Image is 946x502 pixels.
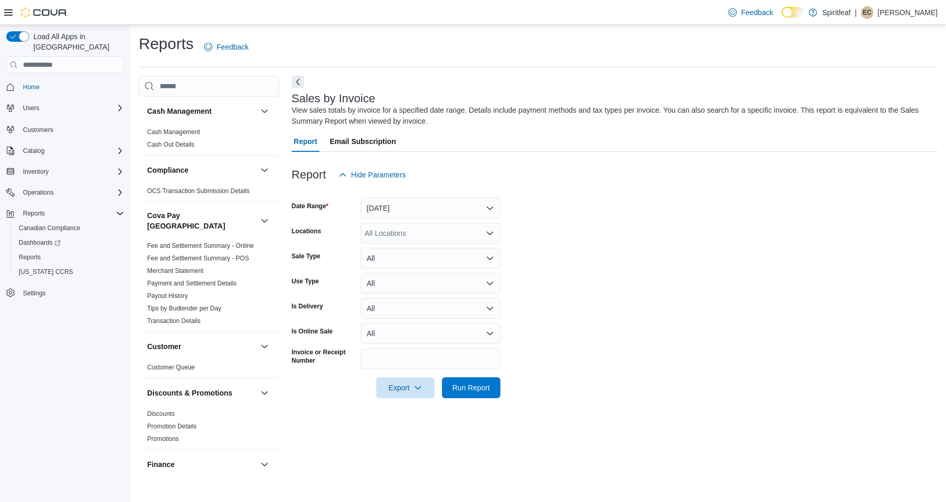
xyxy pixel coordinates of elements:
[361,323,500,344] button: All
[19,286,124,300] span: Settings
[15,251,124,264] span: Reports
[19,145,124,157] span: Catalog
[19,80,124,93] span: Home
[147,267,203,274] a: Merchant Statement
[147,341,181,352] h3: Customer
[361,248,500,269] button: All
[2,285,128,301] button: Settings
[217,42,248,52] span: Feedback
[147,459,256,470] button: Finance
[878,6,938,19] p: [PERSON_NAME]
[19,123,124,136] span: Customers
[147,106,212,116] h3: Cash Management
[23,209,45,218] span: Reports
[200,37,253,57] a: Feedback
[19,124,57,136] a: Customers
[19,186,58,199] button: Operations
[29,31,124,52] span: Load All Apps in [GEOGRAPHIC_DATA]
[19,207,49,220] button: Reports
[147,165,256,175] button: Compliance
[855,6,857,19] p: |
[258,387,271,399] button: Discounts & Promotions
[19,102,43,114] button: Users
[139,240,279,331] div: Cova Pay [GEOGRAPHIC_DATA]
[452,383,490,393] span: Run Report
[147,410,175,417] a: Discounts
[15,251,45,264] a: Reports
[15,236,124,249] span: Dashboards
[822,6,851,19] p: Spiritleaf
[863,6,872,19] span: EC
[292,252,320,260] label: Sale Type
[19,186,124,199] span: Operations
[147,423,197,430] a: Promotion Details
[19,81,44,93] a: Home
[292,227,321,235] label: Locations
[19,238,61,247] span: Dashboards
[23,289,45,297] span: Settings
[147,388,256,398] button: Discounts & Promotions
[2,206,128,221] button: Reports
[361,198,500,219] button: [DATE]
[19,253,41,261] span: Reports
[147,210,256,231] button: Cova Pay [GEOGRAPHIC_DATA]
[292,105,932,127] div: View sales totals by invoice for a specified date range. Details include payment methods and tax ...
[147,280,236,287] a: Payment and Settlement Details
[292,302,323,310] label: Is Delivery
[2,144,128,158] button: Catalog
[351,170,406,180] span: Hide Parameters
[382,377,428,398] span: Export
[19,224,80,232] span: Canadian Compliance
[15,266,124,278] span: Washington CCRS
[147,388,232,398] h3: Discounts & Promotions
[292,169,326,181] h3: Report
[292,92,375,105] h3: Sales by Invoice
[741,7,773,18] span: Feedback
[147,292,188,300] a: Payout History
[442,377,500,398] button: Run Report
[258,105,271,117] button: Cash Management
[2,79,128,94] button: Home
[23,188,54,197] span: Operations
[15,222,85,234] a: Canadian Compliance
[292,327,333,336] label: Is Online Sale
[6,75,124,328] nav: Complex example
[15,266,77,278] a: [US_STATE] CCRS
[10,235,128,250] a: Dashboards
[292,277,319,285] label: Use Type
[361,273,500,294] button: All
[258,164,271,176] button: Compliance
[139,33,194,54] h1: Reports
[330,131,396,152] span: Email Subscription
[724,2,777,23] a: Feedback
[147,341,256,352] button: Customer
[19,102,124,114] span: Users
[861,6,873,19] div: Eric C
[15,236,65,249] a: Dashboards
[147,459,175,470] h3: Finance
[139,185,279,201] div: Compliance
[292,76,304,88] button: Next
[147,317,200,325] a: Transaction Details
[147,255,249,262] a: Fee and Settlement Summary - POS
[2,164,128,179] button: Inventory
[23,147,44,155] span: Catalog
[10,265,128,279] button: [US_STATE] CCRS
[2,185,128,200] button: Operations
[19,268,73,276] span: [US_STATE] CCRS
[139,126,279,155] div: Cash Management
[19,145,49,157] button: Catalog
[10,250,128,265] button: Reports
[19,287,50,300] a: Settings
[294,131,317,152] span: Report
[486,229,494,237] button: Open list of options
[147,305,221,312] a: Tips by Budtender per Day
[23,168,49,176] span: Inventory
[292,348,356,365] label: Invoice or Receipt Number
[258,458,271,471] button: Finance
[258,340,271,353] button: Customer
[292,202,329,210] label: Date Range
[2,101,128,115] button: Users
